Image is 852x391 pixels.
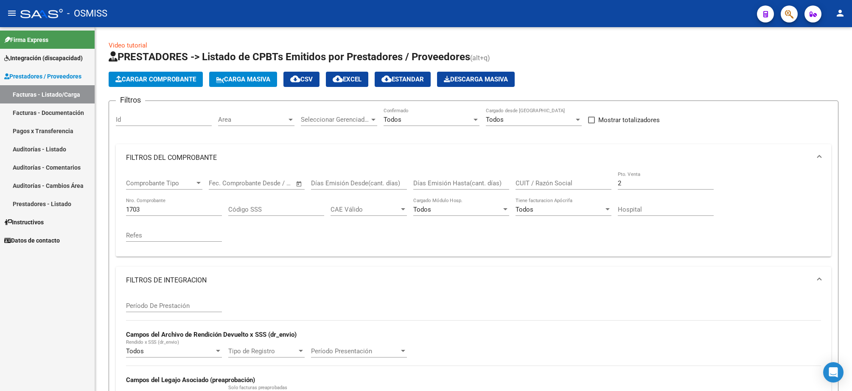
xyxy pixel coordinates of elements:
span: Todos [516,206,533,213]
input: End date [244,179,285,187]
mat-icon: cloud_download [290,74,300,84]
span: Cargar Comprobante [115,75,196,83]
strong: Campos del Legajo Asociado (preaprobación) [126,376,255,384]
span: Estandar [381,75,424,83]
button: Descarga Masiva [437,72,515,87]
span: Todos [413,206,431,213]
a: Video tutorial [109,42,147,49]
button: Carga Masiva [209,72,277,87]
span: Area [218,116,287,123]
span: Todos [384,116,401,123]
span: CAE Válido [331,206,399,213]
span: Carga Masiva [216,75,270,83]
app-download-masive: Descarga masiva de comprobantes (adjuntos) [437,72,515,87]
div: FILTROS DEL COMPROBANTE [116,171,831,257]
span: (alt+q) [470,54,490,62]
span: Firma Express [4,35,48,45]
span: Tipo de Registro [228,347,297,355]
mat-panel-title: FILTROS DE INTEGRACION [126,276,811,285]
span: PRESTADORES -> Listado de CPBTs Emitidos por Prestadores / Proveedores [109,51,470,63]
span: Integración (discapacidad) [4,53,83,63]
button: Estandar [375,72,431,87]
span: Comprobante Tipo [126,179,195,187]
mat-expansion-panel-header: FILTROS DEL COMPROBANTE [116,144,831,171]
input: Start date [209,179,236,187]
span: Descarga Masiva [444,75,508,83]
mat-icon: person [835,8,845,18]
button: CSV [283,72,319,87]
mat-icon: cloud_download [333,74,343,84]
span: EXCEL [333,75,362,83]
span: - OSMISS [67,4,107,23]
strong: Campos del Archivo de Rendición Devuelto x SSS (dr_envio) [126,331,297,338]
span: Mostrar totalizadores [598,115,660,125]
h3: Filtros [116,94,145,106]
span: Seleccionar Gerenciador [301,116,370,123]
span: Todos [126,347,144,355]
button: Cargar Comprobante [109,72,203,87]
span: Datos de contacto [4,236,60,245]
button: EXCEL [326,72,368,87]
div: Open Intercom Messenger [823,362,844,383]
span: CSV [290,75,313,83]
mat-panel-title: FILTROS DEL COMPROBANTE [126,153,811,162]
span: Prestadores / Proveedores [4,72,81,81]
span: Instructivos [4,218,44,227]
mat-expansion-panel-header: FILTROS DE INTEGRACION [116,267,831,294]
span: Período Presentación [311,347,399,355]
span: Todos [486,116,504,123]
button: Open calendar [294,179,304,189]
mat-icon: menu [7,8,17,18]
mat-icon: cloud_download [381,74,392,84]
